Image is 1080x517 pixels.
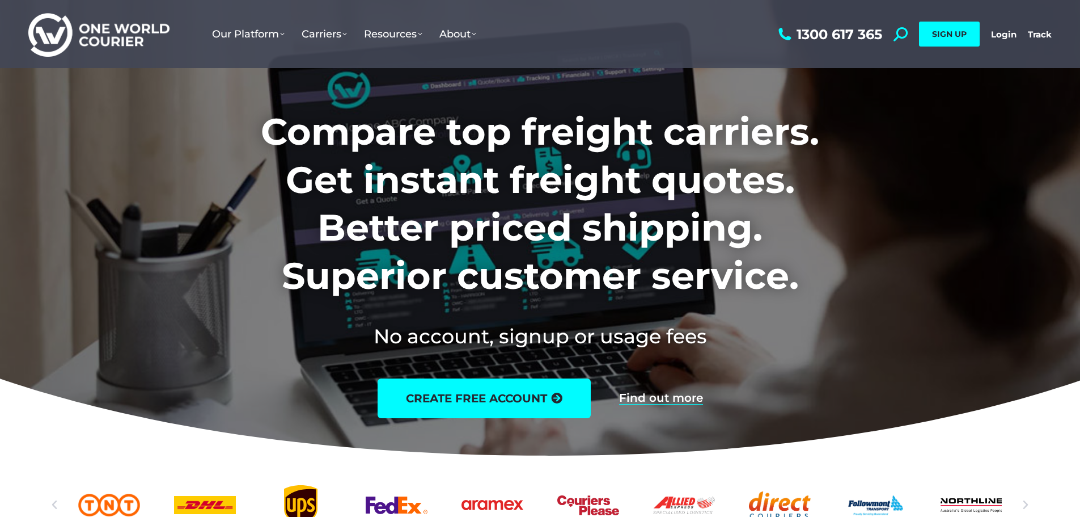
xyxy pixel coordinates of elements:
a: About [431,16,485,52]
span: SIGN UP [932,29,967,39]
span: About [439,28,476,40]
a: Find out more [619,392,703,405]
h1: Compare top freight carriers. Get instant freight quotes. Better priced shipping. Superior custom... [186,108,894,300]
a: create free account [378,379,591,418]
img: One World Courier [28,11,170,57]
a: Our Platform [204,16,293,52]
span: Our Platform [212,28,285,40]
a: Track [1028,29,1052,40]
a: 1300 617 365 [776,27,882,41]
h2: No account, signup or usage fees [186,322,894,350]
a: Resources [355,16,431,52]
span: Carriers [302,28,347,40]
span: Resources [364,28,422,40]
a: SIGN UP [919,22,980,47]
a: Login [991,29,1017,40]
a: Carriers [293,16,355,52]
